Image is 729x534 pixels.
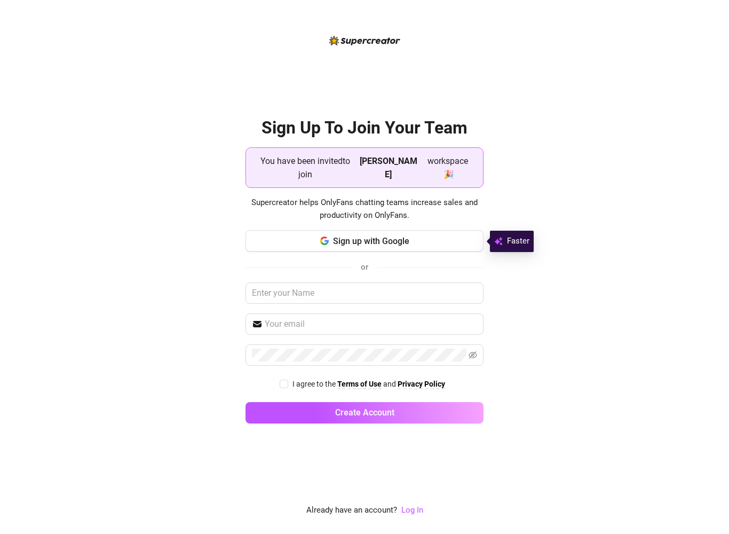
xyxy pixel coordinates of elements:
a: Log In [401,504,423,517]
span: Already have an account? [306,504,397,517]
img: svg%3e [494,235,503,248]
span: eye-invisible [469,351,477,359]
strong: Privacy Policy [398,380,445,388]
a: Privacy Policy [398,380,445,389]
a: Log In [401,505,423,515]
input: Enter your Name [245,282,484,304]
a: Terms of Use [337,380,382,389]
button: Create Account [245,402,484,423]
span: and [383,380,398,388]
span: or [361,262,368,272]
input: Your email [265,318,477,331]
span: Faster [507,235,529,248]
span: I agree to the [292,380,337,388]
span: Sign up with Google [333,236,409,246]
span: Supercreator helps OnlyFans chatting teams increase sales and productivity on OnlyFans. [245,197,484,222]
span: workspace 🎉 [422,154,474,181]
span: You have been invited to join [255,154,355,181]
img: logo-BBDzfeDw.svg [329,36,400,45]
button: Sign up with Google [245,230,484,252]
strong: [PERSON_NAME] [360,156,417,179]
strong: Terms of Use [337,380,382,388]
h2: Sign Up To Join Your Team [245,117,484,139]
span: Create Account [335,407,394,418]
